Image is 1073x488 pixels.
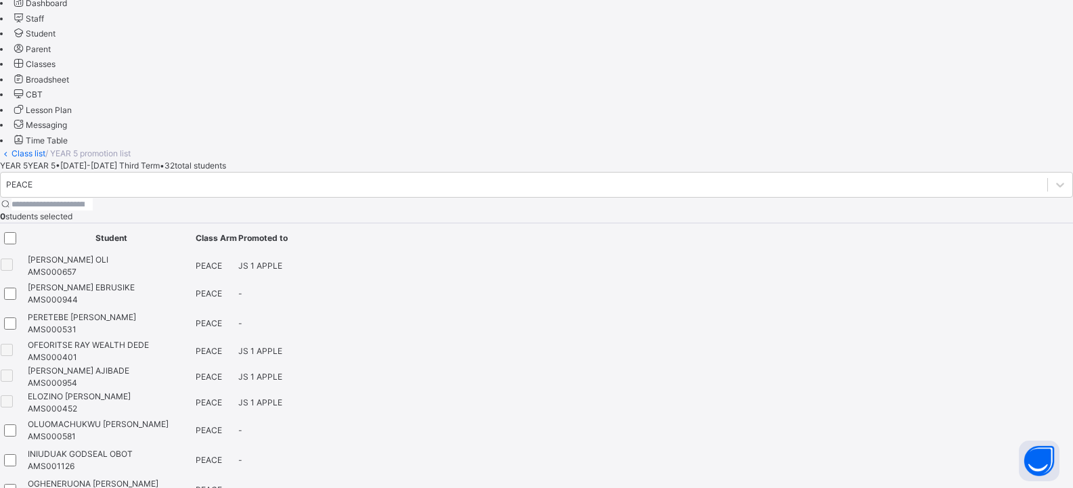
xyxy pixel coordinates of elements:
[12,89,43,99] a: CBT
[28,282,194,294] span: [PERSON_NAME] EBRUSIKE
[196,288,222,298] span: PEACE
[12,148,45,158] a: Class list
[26,59,56,69] span: Classes
[26,14,44,24] span: Staff
[12,74,69,85] a: Broadsheet
[28,378,77,388] span: AMS000954
[238,346,282,356] span: JS 1 APPLE
[238,318,242,328] span: -
[12,135,68,146] a: Time Table
[196,261,222,271] span: PEACE
[26,135,68,146] span: Time Table
[12,105,72,115] a: Lesson Plan
[28,267,76,277] span: AMS000657
[12,44,51,54] a: Parent
[12,14,44,24] a: Staff
[195,223,238,253] th: Class Arm
[28,391,194,403] span: ELOZINO [PERSON_NAME]
[27,223,195,253] th: Student
[28,352,77,362] span: AMS000401
[26,120,67,130] span: Messaging
[26,44,51,54] span: Parent
[28,461,74,471] span: AMS001126
[12,28,56,39] a: Student
[6,179,32,191] div: PEACE
[12,120,67,130] a: Messaging
[238,223,288,253] th: Promoted to
[238,397,282,407] span: JS 1 APPLE
[196,346,222,356] span: PEACE
[28,403,77,414] span: AMS000452
[196,397,222,407] span: PEACE
[28,324,76,334] span: AMS000531
[26,74,69,85] span: Broadsheet
[28,431,76,441] span: AMS000581
[26,28,56,39] span: Student
[238,261,282,271] span: JS 1 APPLE
[238,425,242,435] span: -
[28,294,78,305] span: AMS000944
[196,372,222,382] span: PEACE
[1019,441,1059,481] button: Open asap
[238,288,242,298] span: -
[28,365,194,377] span: [PERSON_NAME] AJIBADE
[28,160,226,171] span: YEAR 5 • [DATE]-[DATE] Third Term • 32 total students
[28,448,194,460] span: INIUDUAK GODSEAL OBOT
[238,455,242,465] span: -
[26,89,43,99] span: CBT
[196,455,222,465] span: PEACE
[12,59,56,69] a: Classes
[45,148,131,158] span: / YEAR 5 promotion list
[28,339,194,351] span: OFEORITSE RAY WEALTH DEDE
[28,418,194,430] span: OLUOMACHUKWU [PERSON_NAME]
[28,254,194,266] span: [PERSON_NAME] OLI
[28,311,194,324] span: PERETEBE [PERSON_NAME]
[196,318,222,328] span: PEACE
[196,425,222,435] span: PEACE
[26,105,72,115] span: Lesson Plan
[238,372,282,382] span: JS 1 APPLE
